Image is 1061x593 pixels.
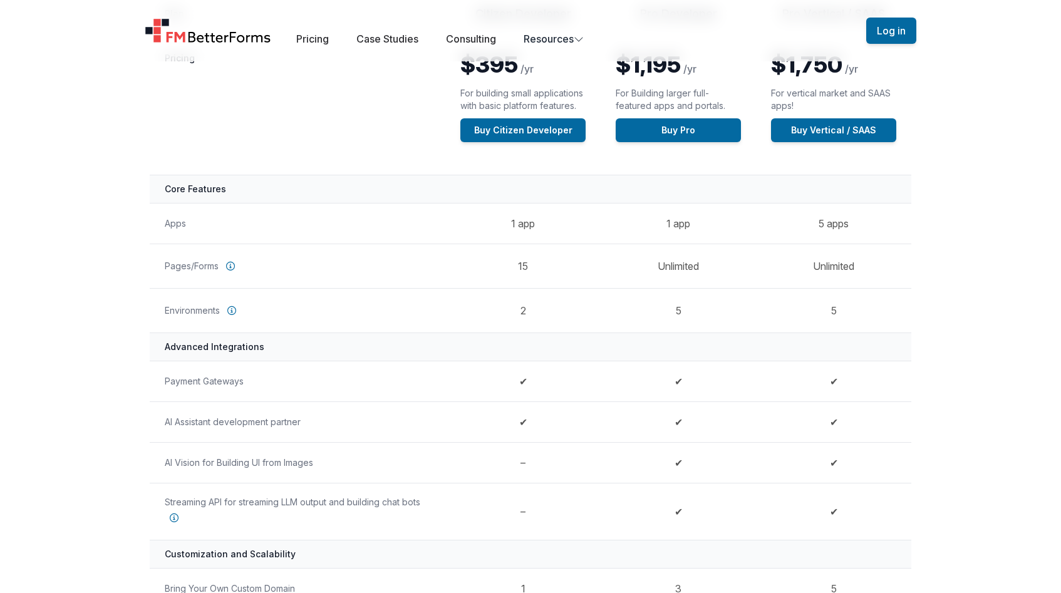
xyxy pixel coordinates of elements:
[150,175,911,203] th: Core Features
[756,244,911,288] td: Unlimited
[145,18,271,43] a: Home
[601,288,756,333] td: 5
[445,288,601,333] td: 2
[150,442,445,483] th: AI Vision for Building UI from Images
[771,87,896,112] p: For vertical market and SAAS apps!
[616,118,741,142] a: Buy Pro
[150,244,445,288] th: Pages/Forms
[756,361,911,401] td: ✔
[460,118,586,142] a: Buy Citizen Developer
[601,244,756,288] td: Unlimited
[771,51,842,78] span: $1,750
[150,361,445,401] th: Payment Gateways
[150,203,445,244] th: Apps
[150,540,911,568] th: Customization and Scalability
[356,33,418,45] a: Case Studies
[845,63,858,75] span: /yr
[445,244,601,288] td: 15
[520,63,534,75] span: /yr
[150,32,445,175] th: Pricing
[130,15,931,46] nav: Global
[601,442,756,483] td: ✔
[756,401,911,442] td: ✔
[683,63,696,75] span: /yr
[616,51,681,78] span: $1,195
[756,483,911,540] td: ✔
[150,288,445,333] th: Environments
[756,203,911,244] td: 5 apps
[771,118,896,142] a: Buy Vertical / SAAS
[150,333,911,361] th: Advanced Integrations
[446,33,496,45] a: Consulting
[150,483,445,540] th: Streaming API for streaming LLM output and building chat bots
[601,203,756,244] td: 1 app
[756,288,911,333] td: 5
[445,483,601,540] td: –
[460,87,586,112] p: For building small applications with basic platform features.
[445,203,601,244] td: 1 app
[601,361,756,401] td: ✔
[756,442,911,483] td: ✔
[296,33,329,45] a: Pricing
[445,401,601,442] td: ✔
[524,31,584,46] button: Resources
[601,483,756,540] td: ✔
[445,442,601,483] td: –
[866,18,916,44] button: Log in
[616,87,741,112] p: For Building larger full-featured apps and portals.
[150,401,445,442] th: AI Assistant development partner
[601,401,756,442] td: ✔
[460,51,518,78] span: $395
[445,361,601,401] td: ✔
